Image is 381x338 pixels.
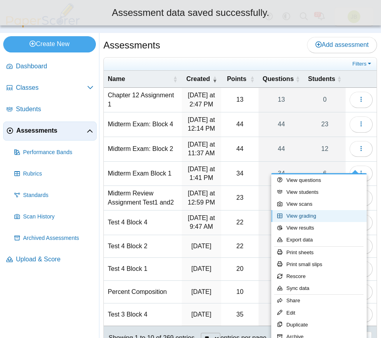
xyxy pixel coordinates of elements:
[23,234,93,242] span: Archived Assessments
[259,303,304,326] a: 35
[225,75,248,83] span: Points
[271,186,367,198] a: View students
[221,162,259,186] td: 34
[304,88,346,112] a: 0
[104,211,182,235] td: Test 4 Block 4
[16,62,93,71] span: Dashboard
[11,164,97,183] a: Rubrics
[173,75,178,83] span: Name : Activate to sort
[191,265,211,272] time: Oct 3, 2025 at 12:38 PM
[188,166,215,181] time: Oct 7, 2025 at 1:41 PM
[16,255,93,264] span: Upload & Score
[271,319,367,331] a: Duplicate
[3,122,97,141] a: Assessments
[23,170,93,178] span: Rubrics
[104,112,182,137] td: Midterm Exam: Block 4
[23,149,93,156] span: Performance Bands
[259,281,304,303] a: 10
[104,186,182,211] td: Midterm Review Assignment Test1 and2
[188,214,215,230] time: Oct 6, 2025 at 9:47 AM
[259,235,304,257] a: 22
[191,243,211,249] time: Oct 3, 2025 at 1:14 PM
[221,137,259,162] td: 44
[11,229,97,248] a: Archived Assessments
[3,22,83,29] a: PaperScorer
[23,213,93,221] span: Scan History
[221,211,259,235] td: 22
[23,191,93,199] span: Standards
[186,75,211,83] span: Created
[3,36,96,52] a: Create New
[271,247,367,259] a: Print sheets
[271,198,367,210] a: View scans
[103,39,160,52] h1: Assessments
[271,210,367,222] a: View grading
[271,234,367,246] a: Export data
[259,88,304,112] a: 13
[350,60,375,68] a: Filters
[307,37,377,53] a: Add assessment
[271,295,367,307] a: Share
[16,126,87,135] span: Assessments
[6,6,375,19] div: Assessment data saved successfully.
[16,105,93,114] span: Students
[16,83,87,92] span: Classes
[271,307,367,319] a: Edit
[271,259,367,270] a: Print small slips
[221,88,259,112] td: 13
[3,100,97,119] a: Students
[104,258,182,280] td: Test 4 Block 1
[259,211,304,235] a: 22
[104,162,182,186] td: Midterm Exam Block 1
[304,162,346,186] a: 6
[191,311,211,318] time: Sep 22, 2025 at 1:41 PM
[259,186,304,210] a: 23
[221,235,259,258] td: 22
[271,222,367,234] a: View results
[259,137,304,161] a: 44
[11,207,97,226] a: Scan History
[221,281,259,303] td: 10
[221,258,259,280] td: 20
[337,75,342,83] span: Students : Activate to sort
[259,112,304,137] a: 44
[221,186,259,211] td: 23
[188,92,215,107] time: Oct 9, 2025 at 2:47 PM
[3,57,97,76] a: Dashboard
[104,281,182,303] td: Percent Composition
[271,174,367,186] a: View questions
[304,112,346,137] a: 23
[108,75,171,83] span: Name
[259,162,304,186] a: 34
[191,288,211,295] time: Sep 30, 2025 at 10:20 AM
[188,116,215,132] time: Oct 8, 2025 at 12:14 PM
[221,112,259,137] td: 44
[11,143,97,162] a: Performance Bands
[104,88,182,112] td: Chapter 12 Assignment 1
[308,75,335,83] span: Students
[3,79,97,98] a: Classes
[11,186,97,205] a: Standards
[104,235,182,258] td: Test 4 Block 2
[250,75,255,83] span: Points : Activate to sort
[188,190,215,205] time: Oct 6, 2025 at 12:59 PM
[212,75,217,83] span: Created : Activate to remove sorting
[262,75,294,83] span: Questions
[271,282,367,294] a: Sync data
[221,303,259,326] td: 35
[104,137,182,162] td: Midterm Exam: Block 2
[104,303,182,326] td: Test 3 Block 4
[259,258,304,280] a: 20
[188,141,215,156] time: Oct 8, 2025 at 11:37 AM
[3,250,97,269] a: Upload & Score
[271,270,367,282] a: Rescore
[295,75,300,83] span: Questions : Activate to sort
[315,41,369,48] span: Add assessment
[304,137,346,161] a: 12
